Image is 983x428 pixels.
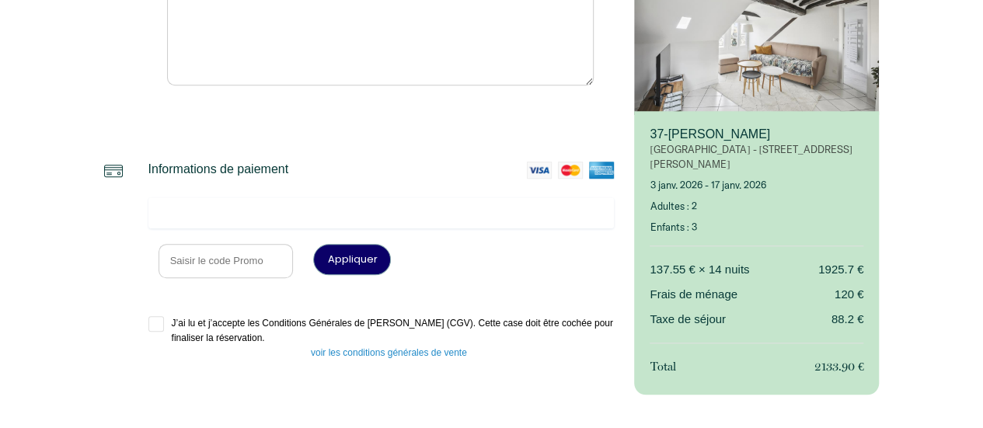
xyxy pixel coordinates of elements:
button: Appliquer [313,244,391,275]
p: 3 janv. 2026 - 17 janv. 2026 [650,177,863,192]
p: Enfants : 3 [650,219,863,234]
img: visa-card [527,162,552,179]
iframe: Cadre de saisie sécurisé pour le paiement par carte [159,206,605,221]
span: s [744,262,750,275]
input: Saisir le code Promo [159,244,294,278]
p: Adultes : 2 [650,198,863,213]
p: Frais de ménage [650,284,737,303]
p: 37-[PERSON_NAME] [650,126,863,141]
img: amex [589,162,614,179]
img: credit-card [104,162,123,180]
p: 88.2 € [831,309,864,328]
p: 137.55 € × 14 nuit [650,259,749,278]
p: Informations de paiement [148,162,289,177]
span: 2133.90 € [814,359,864,373]
p: [GEOGRAPHIC_DATA] - [STREET_ADDRESS][PERSON_NAME] [650,141,863,171]
p: Appliquer [319,252,385,266]
img: mastercard [558,162,583,179]
p: 1925.7 € [818,259,863,278]
p: 120 € [835,284,864,303]
p: Taxe de séjour [650,309,726,328]
span: Total [650,359,675,373]
a: voir les conditions générales de vente [311,347,467,358]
